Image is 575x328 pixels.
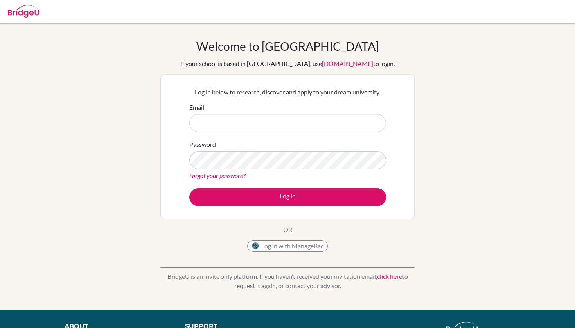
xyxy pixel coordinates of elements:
[189,188,386,206] button: Log in
[160,272,415,291] p: BridgeU is an invite only platform. If you haven’t received your invitation email, to request it ...
[247,240,328,252] button: Log in with ManageBac
[8,5,39,18] img: Bridge-U
[189,140,216,149] label: Password
[180,59,395,68] div: If your school is based in [GEOGRAPHIC_DATA], use to login.
[189,172,246,179] a: Forgot your password?
[196,39,379,53] h1: Welcome to [GEOGRAPHIC_DATA]
[322,60,373,67] a: [DOMAIN_NAME]
[189,103,204,112] label: Email
[283,225,292,234] p: OR
[189,87,386,97] p: Log in below to research, discover and apply to your dream university.
[377,273,402,280] a: click here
